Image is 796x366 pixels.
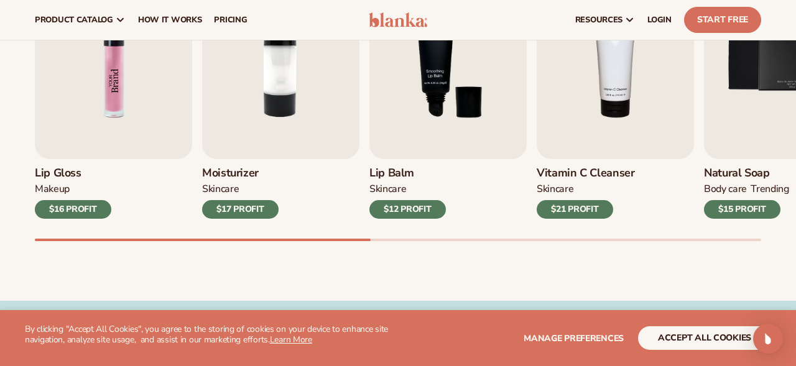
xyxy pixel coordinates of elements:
h3: Lip Gloss [35,167,111,180]
button: Manage preferences [524,326,624,350]
span: Manage preferences [524,332,624,344]
h3: Moisturizer [202,167,279,180]
div: $15 PROFIT [704,200,780,219]
div: TRENDING [751,183,789,196]
a: Learn More [270,334,312,345]
button: accept all cookies [638,326,771,350]
span: product catalog [35,15,113,25]
img: logo [369,12,427,27]
span: LOGIN [647,15,672,25]
span: How It Works [138,15,202,25]
div: $16 PROFIT [35,200,111,219]
h3: Natural Soap [704,167,789,180]
div: BODY Care [704,183,747,196]
div: SKINCARE [369,183,406,196]
div: MAKEUP [35,183,70,196]
p: By clicking "Accept All Cookies", you agree to the storing of cookies on your device to enhance s... [25,324,398,345]
span: pricing [214,15,247,25]
div: $21 PROFIT [537,200,613,219]
h3: Lip Balm [369,167,446,180]
div: Skincare [537,183,573,196]
div: Open Intercom Messenger [753,324,783,354]
div: $17 PROFIT [202,200,279,219]
div: SKINCARE [202,183,239,196]
span: resources [575,15,622,25]
a: Start Free [684,7,761,33]
h3: Vitamin C Cleanser [537,167,635,180]
div: $12 PROFIT [369,200,446,219]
